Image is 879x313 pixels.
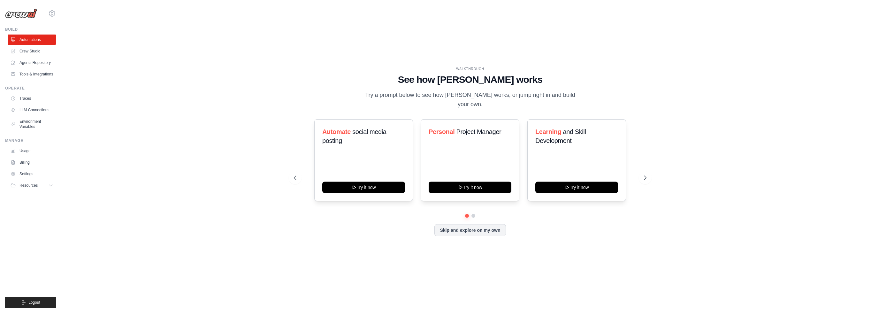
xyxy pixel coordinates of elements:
a: Automations [8,35,56,45]
div: Manage [5,138,56,143]
button: Try it now [322,182,405,193]
span: Resources [19,183,38,188]
button: Try it now [429,182,511,193]
span: Personal [429,128,455,135]
div: WALKTHROUGH [294,67,646,71]
div: Build [5,27,56,32]
span: Automate [322,128,351,135]
a: Usage [8,146,56,156]
a: Tools & Integrations [8,69,56,79]
a: Crew Studio [8,46,56,56]
button: Skip and explore on my own [434,224,506,236]
a: LLM Connections [8,105,56,115]
a: Agents Repository [8,58,56,68]
p: Try a prompt below to see how [PERSON_NAME] works, or jump right in and build your own. [363,90,577,109]
button: Try it now [535,182,618,193]
a: Traces [8,93,56,104]
a: Billing [8,157,56,168]
a: Settings [8,169,56,179]
span: Logout [28,300,40,305]
img: Logo [5,9,37,18]
button: Resources [8,180,56,191]
a: Environment Variables [8,116,56,132]
button: Logout [5,297,56,308]
span: and Skill Development [535,128,586,144]
span: social media posting [322,128,386,144]
span: Learning [535,128,561,135]
div: Operate [5,86,56,91]
h1: See how [PERSON_NAME] works [294,74,646,85]
span: Project Manager [456,128,501,135]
